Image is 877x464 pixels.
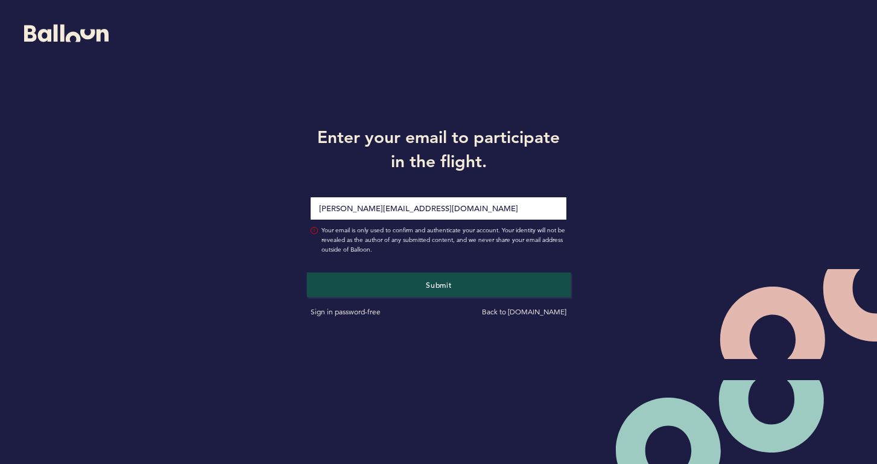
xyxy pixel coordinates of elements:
a: Sign in password-free [311,307,381,316]
span: Your email is only used to confirm and authenticate your account. Your identity will not be revea... [321,226,567,255]
input: Email [311,197,567,220]
a: Back to [DOMAIN_NAME] [482,307,566,316]
h1: Enter your email to participate in the flight. [302,125,576,173]
button: Submit [306,272,570,297]
span: Submit [426,280,451,290]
